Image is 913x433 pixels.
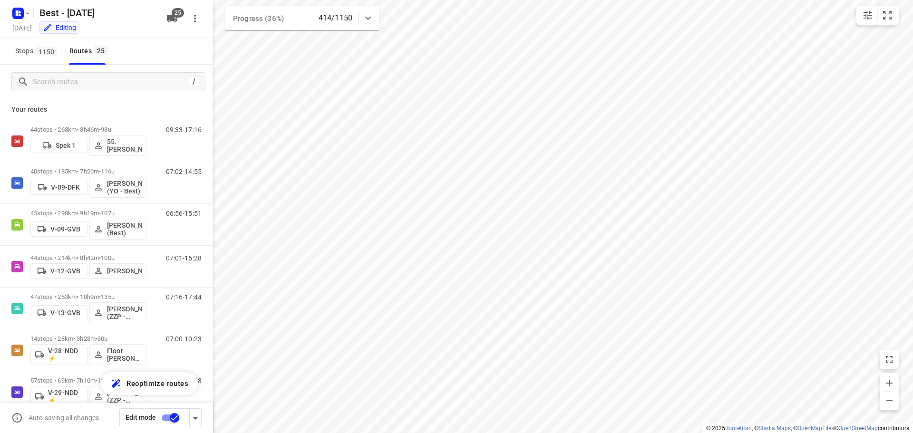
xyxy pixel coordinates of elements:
span: • [99,126,101,133]
button: Reoptimize routes [101,372,198,395]
div: You are currently in edit mode. [43,23,76,32]
p: 14 stops • 28km • 3h23m [30,335,146,342]
p: 45 stops • 298km • 9h19m [30,210,146,217]
span: Progress (36%) [233,14,284,23]
p: 07:00-10:23 [166,335,202,343]
span: • [99,293,101,300]
span: Edit mode [126,414,156,421]
a: Stadia Maps [758,425,791,432]
button: V-09-DFK [30,180,87,195]
span: 30u [97,335,107,342]
button: V-09-GVB [30,221,87,237]
span: 98u [101,126,111,133]
span: 100u [101,254,115,261]
p: V-28-NDD ⚡ [48,347,83,362]
p: 55. [PERSON_NAME] [107,138,142,153]
button: [PERSON_NAME] (ZZP - Best) [89,302,146,323]
p: [PERSON_NAME] (Best) [107,221,142,237]
p: [PERSON_NAME] (ZZP - Best) [107,389,142,404]
span: • [96,377,97,384]
span: 25 [95,46,107,55]
button: 55. [PERSON_NAME] [89,135,146,156]
p: V-13-GVB [50,309,80,317]
button: [PERSON_NAME] (ZZP - Best) [89,386,146,407]
input: Search routes [33,75,189,89]
p: Floor [PERSON_NAME] (Best) [107,347,142,362]
span: • [99,168,101,175]
h5: Rename [36,5,159,20]
p: 07:01-15:28 [166,254,202,262]
div: / [189,77,199,87]
p: 57 stops • 69km • 7h10m [30,377,146,384]
p: 09:33-17:16 [166,126,202,134]
span: 107u [101,210,115,217]
button: Floor [PERSON_NAME] (Best) [89,344,146,365]
span: • [99,210,101,217]
p: Spek 1 [56,142,76,149]
p: 44 stops • 268km • 8h46m [30,126,146,133]
p: Auto-saving all changes [29,414,99,422]
p: 40 stops • 185km • 7h20m [30,168,146,175]
h5: Project date [9,22,36,33]
button: [PERSON_NAME] (YO - Best) [89,177,146,198]
a: OpenStreetMap [838,425,878,432]
button: Fit zoom [878,6,897,25]
button: V-13-GVB [30,305,87,320]
span: • [96,335,97,342]
p: [PERSON_NAME] (YO - Best) [107,180,142,195]
button: Spek 1 [30,138,87,153]
p: 44 stops • 214km • 8h42m [30,254,146,261]
p: Your routes [11,105,202,115]
p: V-29-NDD ⚡ [48,389,83,404]
span: Reoptimize routes [126,377,188,390]
p: 47 stops • 253km • 10h9m [30,293,146,300]
button: V-29-NDD ⚡ [30,386,87,407]
p: 414/1150 [319,12,352,24]
span: 1150 [36,47,57,56]
p: [PERSON_NAME] (ZZP - Best) [107,305,142,320]
button: V-12-GVB [30,263,87,279]
button: 25 [163,9,182,28]
span: 116u [101,168,115,175]
div: Progress (36%)414/1150 [225,6,379,30]
p: 07:16-17:44 [166,293,202,301]
p: V-09-GVB [50,225,80,233]
a: Routetitan [725,425,752,432]
span: Stops [15,45,60,57]
p: 06:56-15:51 [166,210,202,217]
li: © 2025 , © , © © contributors [706,425,909,432]
p: 07:02-14:55 [166,168,202,175]
div: small contained button group [856,6,899,25]
span: 133u [97,377,111,384]
a: OpenMapTiles [797,425,834,432]
button: V-28-NDD ⚡ [30,344,87,365]
p: V-09-DFK [51,183,80,191]
span: • [99,254,101,261]
span: 25 [172,8,184,18]
div: Driver app settings [190,412,201,423]
div: Routes [69,45,110,57]
button: Map settings [858,6,877,25]
button: [PERSON_NAME] (Best) [89,219,146,240]
p: V-12-GVB [50,267,80,275]
span: 135u [101,293,115,300]
p: [PERSON_NAME] [107,267,142,275]
button: [PERSON_NAME] [89,263,146,279]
